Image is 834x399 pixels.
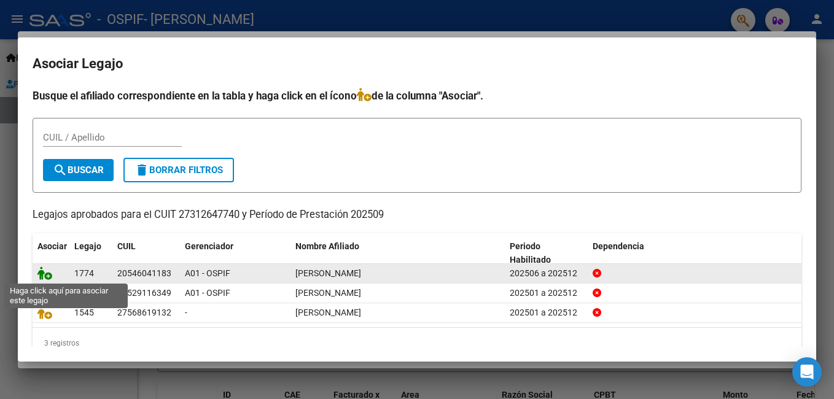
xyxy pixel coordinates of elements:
datatable-header-cell: Nombre Afiliado [290,233,505,274]
p: Legajos aprobados para el CUIT 27312647740 y Período de Prestación 202509 [33,207,801,223]
span: CARO NICOLE AMELIE [295,308,361,317]
mat-icon: search [53,163,68,177]
div: 3 registros [33,328,801,358]
datatable-header-cell: Dependencia [588,233,802,274]
datatable-header-cell: Legajo [69,233,112,274]
span: Dependencia [593,241,644,251]
h4: Busque el afiliado correspondiente en la tabla y haga click en el ícono de la columna "Asociar". [33,88,801,104]
span: CUIL [117,241,136,251]
span: Periodo Habilitado [510,241,551,265]
mat-icon: delete [134,163,149,177]
span: Gerenciador [185,241,233,251]
datatable-header-cell: Asociar [33,233,69,274]
span: 1545 [74,308,94,317]
datatable-header-cell: Periodo Habilitado [505,233,588,274]
button: Buscar [43,159,114,181]
span: FRANCOV RODRIGUEZ AGUSTIN ESTEBAN [295,288,361,298]
div: 27568619132 [117,306,171,320]
span: 1774 [74,268,94,278]
div: 202506 a 202512 [510,266,583,281]
span: A01 - OSPIF [185,268,230,278]
span: Legajo [74,241,101,251]
button: Borrar Filtros [123,158,234,182]
span: Borrar Filtros [134,165,223,176]
div: 202501 a 202512 [510,286,583,300]
span: Asociar [37,241,67,251]
span: Buscar [53,165,104,176]
datatable-header-cell: CUIL [112,233,180,274]
div: Open Intercom Messenger [792,357,822,387]
span: GALLARDO DOMINIC BENJAMIN [295,268,361,278]
span: Nombre Afiliado [295,241,359,251]
div: 202501 a 202512 [510,306,583,320]
h2: Asociar Legajo [33,52,801,76]
div: 23529116349 [117,286,171,300]
datatable-header-cell: Gerenciador [180,233,290,274]
span: - [185,308,187,317]
span: A01 - OSPIF [185,288,230,298]
div: 20546041183 [117,266,171,281]
span: 1739 [74,288,94,298]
